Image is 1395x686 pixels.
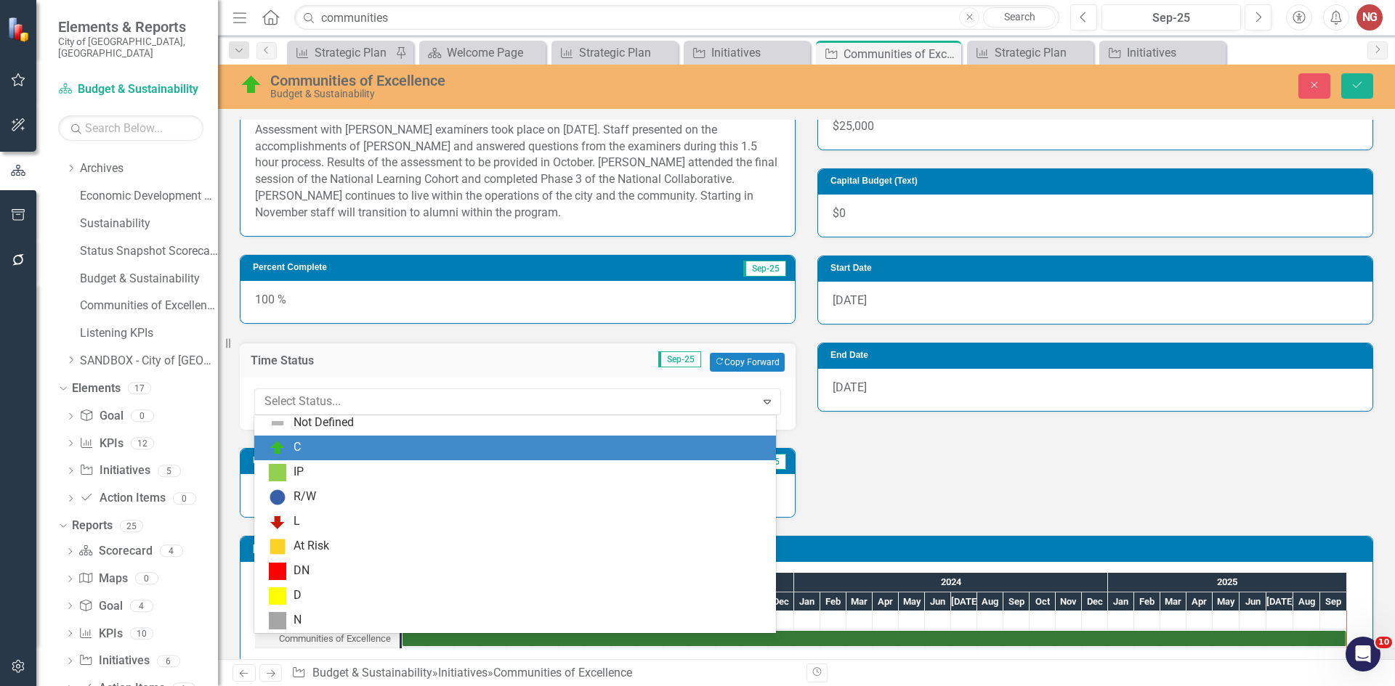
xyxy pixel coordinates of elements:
[269,538,286,555] img: At Risk
[294,415,354,431] div: Not Defined
[1056,592,1082,611] div: Nov
[253,456,559,465] h3: Budget Status
[794,592,820,611] div: Jan
[711,44,806,62] div: Initiatives
[80,160,218,177] a: Archives
[80,353,218,369] a: SANDBOX - City of [GEOGRAPHIC_DATA]
[1186,592,1213,611] div: Apr
[255,122,780,221] p: Assessment with [PERSON_NAME] examiners took place on [DATE]. Staff presented on the accomplishme...
[294,439,301,456] div: C
[312,666,432,679] a: Budget & Sustainability
[130,627,153,640] div: 10
[873,592,899,611] div: Apr
[294,5,1059,30] input: Search ClearPoint...
[951,592,977,611] div: Jul
[78,543,152,560] a: Scorecard
[78,653,149,669] a: Initiatives
[255,629,400,648] div: Task: Start date: 2022-10-01 End date: 2025-09-30
[269,464,286,481] img: IP
[58,115,203,141] input: Search Below...
[294,612,302,629] div: N
[925,592,951,611] div: Jun
[158,465,181,477] div: 5
[833,380,867,394] span: [DATE]
[830,351,1365,360] h3: End Date
[130,600,153,612] div: 4
[294,563,310,579] div: DN
[294,464,304,481] div: IP
[971,44,1090,62] a: Strategic Plan
[1108,592,1134,611] div: Jan
[579,44,674,62] div: Strategic Plan
[820,592,846,611] div: Feb
[1003,592,1030,611] div: Sep
[291,665,796,682] div: » »
[1101,4,1241,30] button: Sep-25
[78,598,122,615] a: Goal
[80,216,218,232] a: Sustainability
[58,18,203,36] span: Elements & Reports
[270,73,876,89] div: Communities of Excellence
[1213,592,1240,611] div: May
[995,44,1090,62] div: Strategic Plan
[1356,4,1383,30] div: NG
[687,44,806,62] a: Initiatives
[423,44,542,62] a: Welcome Page
[1134,592,1160,611] div: Feb
[1030,592,1056,611] div: Oct
[120,520,143,532] div: 25
[833,293,867,307] span: [DATE]
[253,544,1365,553] h3: [PERSON_NAME] Chart
[1266,592,1293,611] div: Jul
[72,518,113,534] a: Reports
[403,631,1346,646] div: Task: Start date: 2022-10-01 End date: 2025-09-30
[1320,592,1347,611] div: Sep
[251,354,429,367] h3: Time Status
[279,629,391,648] div: Communities of Excellence
[240,281,795,323] div: 100 %
[58,36,203,60] small: City of [GEOGRAPHIC_DATA], [GEOGRAPHIC_DATA]
[1375,637,1392,648] span: 10
[1127,44,1222,62] div: Initiatives
[78,571,127,587] a: Maps
[1107,9,1236,27] div: Sep-25
[1346,637,1380,671] iframe: Intercom live chat
[80,271,218,287] a: Budget & Sustainability
[173,492,196,505] div: 0
[1240,592,1266,611] div: Jun
[160,545,183,558] div: 4
[294,489,316,505] div: R/W
[794,573,1108,592] div: 2024
[833,119,874,133] span: $25,000
[846,592,873,611] div: Mar
[131,437,154,449] div: 12
[743,261,786,277] span: Sep-25
[255,629,400,648] div: Communities of Excellence
[80,243,218,260] a: Status Snapshot Scorecard
[157,655,180,667] div: 6
[72,380,121,397] a: Elements
[269,439,286,457] img: C
[291,44,392,62] a: Strategic Plan
[768,592,794,611] div: Dec
[80,325,218,342] a: Listening KPIs
[269,587,286,605] img: D
[1108,573,1347,592] div: 2025
[240,73,263,97] img: C
[269,612,286,629] img: N
[710,353,785,372] button: Copy Forward
[294,513,300,530] div: L
[294,538,329,555] div: At Risk
[1103,44,1222,62] a: Initiatives
[128,383,151,395] div: 17
[80,298,218,314] a: Communities of Excellence
[269,513,286,531] img: L
[131,410,154,422] div: 0
[79,462,150,479] a: Initiatives
[1293,592,1320,611] div: Aug
[983,7,1056,28] a: Search
[135,573,158,585] div: 0
[438,666,488,679] a: Initiatives
[269,415,286,432] img: Not Defined
[315,44,392,62] div: Strategic Plan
